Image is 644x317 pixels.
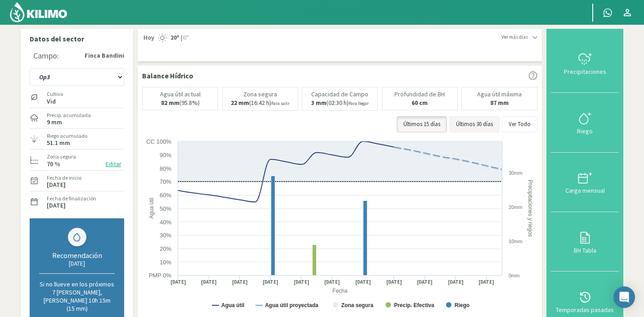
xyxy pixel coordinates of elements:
[47,195,96,203] label: Fecha de finalización
[201,279,217,285] text: [DATE]
[271,100,290,106] small: Para salir
[47,132,87,140] label: Riego acumulado
[455,302,470,308] text: Riego
[554,187,616,194] div: Carga mensual
[47,174,81,182] label: Fecha de inicio
[448,279,464,285] text: [DATE]
[160,232,171,239] text: 30%
[411,99,428,107] b: 60 cm
[490,99,509,107] b: 87 mm
[47,111,91,119] label: Precip. acumulada
[160,91,201,98] p: Agua útil actual
[502,116,537,132] button: Ver Todo
[554,68,616,75] div: Precipitaciones
[39,280,115,312] p: Si no llueve en los próximos 7 [PERSON_NAME], [PERSON_NAME] 10h 15m (15 mm)
[47,203,66,208] label: [DATE]
[160,165,171,172] text: 80%
[232,279,248,285] text: [DATE]
[47,90,63,98] label: Cultivo
[509,170,523,176] text: 30mm
[294,279,309,285] text: [DATE]
[160,219,171,226] text: 40%
[47,161,60,167] label: 70 %
[160,245,171,252] text: 20%
[509,239,523,244] text: 10mm
[221,302,244,308] text: Agua útil
[142,33,154,42] span: Hoy
[613,286,635,308] div: Open Intercom Messenger
[231,99,249,107] b: 22 mm
[160,205,171,212] text: 50%
[397,116,447,132] button: Últimos 15 días
[47,99,63,104] label: Vid
[554,128,616,134] div: Riego
[341,302,374,308] text: Zona segura
[554,307,616,313] div: Temporadas pasadas
[332,287,348,294] text: Fecha
[30,33,124,44] p: Datos del sector
[386,279,402,285] text: [DATE]
[160,259,171,266] text: 10%
[551,93,619,152] button: Riego
[182,33,189,42] span: 8º
[149,272,172,279] text: PMP 0%
[142,70,193,81] p: Balance Hídrico
[161,100,200,106] p: (95.8%)
[479,279,494,285] text: [DATE]
[311,91,368,98] p: Capacidad de Campo
[47,140,70,146] label: 51.1 mm
[265,302,318,308] text: Agua útil proyectada
[449,116,500,132] button: Últimos 30 días
[39,260,115,267] div: [DATE]
[39,251,115,260] div: Recomendación
[477,91,522,98] p: Agua útil máxima
[47,119,62,125] label: 9 mm
[148,198,155,219] text: Agua útil
[33,51,59,60] div: Campo:
[47,153,76,161] label: Zona segura
[394,91,445,98] p: Profundidad de BH
[355,279,371,285] text: [DATE]
[9,1,68,23] img: Kilimo
[161,99,179,107] b: 82 mm
[551,33,619,93] button: Precipitaciones
[509,204,523,210] text: 20mm
[146,138,171,145] text: CC 100%
[170,33,179,41] strong: 20º
[160,152,171,158] text: 90%
[324,279,340,285] text: [DATE]
[170,279,186,285] text: [DATE]
[554,247,616,254] div: BH Tabla
[85,51,124,60] strong: Finca Bandini
[509,273,519,278] text: 0mm
[47,182,66,188] label: [DATE]
[311,99,326,107] b: 3 mm
[160,178,171,185] text: 70%
[311,100,369,107] p: (02:30 h)
[181,33,182,42] span: |
[501,33,528,41] span: Ver más días
[394,302,434,308] text: Precip. Efectiva
[551,212,619,272] button: BH Tabla
[527,180,533,237] text: Precipitaciones y riegos
[103,159,124,169] button: Editar
[160,192,171,199] text: 60%
[231,100,290,107] p: (16:42 h)
[417,279,433,285] text: [DATE]
[349,100,369,106] small: Para llegar
[263,279,278,285] text: [DATE]
[551,153,619,212] button: Carga mensual
[243,91,277,98] p: Zona segura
